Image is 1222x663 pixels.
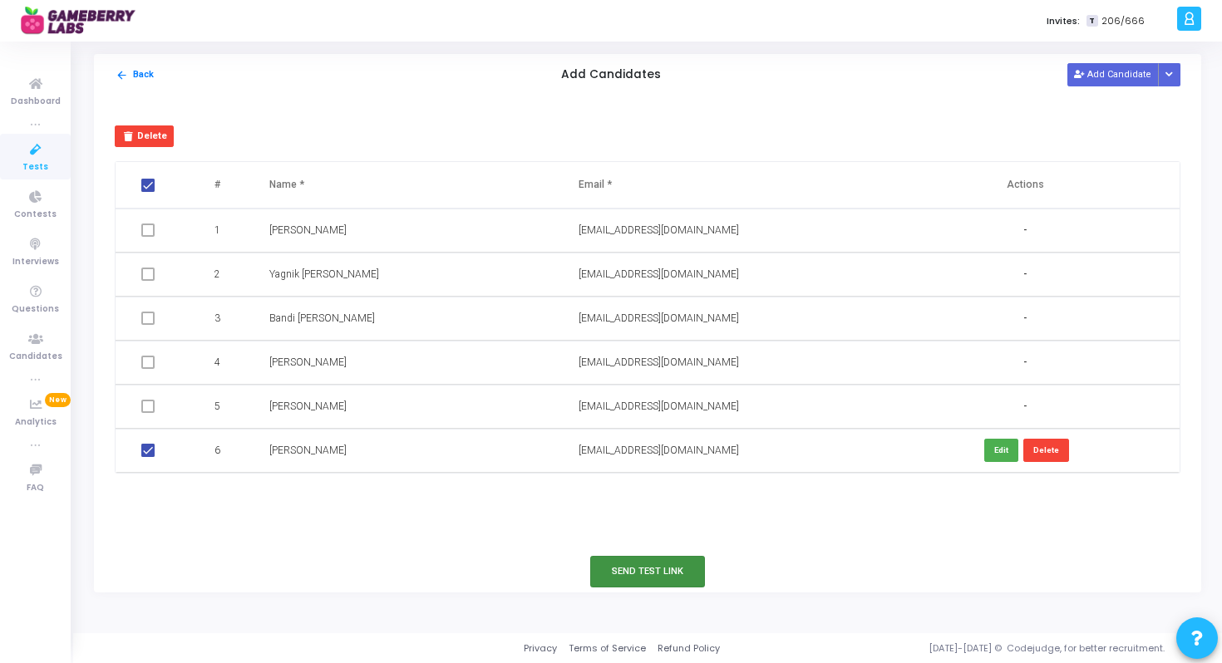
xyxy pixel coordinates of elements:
button: Delete [1023,439,1069,461]
a: Terms of Service [569,641,646,656]
span: [EMAIL_ADDRESS][DOMAIN_NAME] [579,268,739,280]
span: [EMAIL_ADDRESS][DOMAIN_NAME] [579,400,739,412]
th: Email * [562,162,871,209]
span: - [1023,356,1027,370]
span: Questions [12,302,59,317]
span: 3 [214,311,220,326]
th: Actions [870,162,1180,209]
span: Yagnik [PERSON_NAME] [269,268,379,280]
span: Interviews [12,255,59,269]
span: Bandi [PERSON_NAME] [269,312,375,324]
img: logo [21,4,145,37]
button: Delete [115,125,174,147]
span: Tests [22,160,48,174]
span: 4 [214,355,220,370]
th: # [185,162,254,209]
button: Send Test Link [590,556,705,587]
span: - [1023,268,1027,282]
span: Candidates [9,350,62,364]
span: 2 [214,267,220,282]
button: Edit [984,439,1018,461]
span: [PERSON_NAME] [269,224,347,236]
span: - [1023,312,1027,326]
button: Add Candidate [1067,63,1159,86]
span: [EMAIL_ADDRESS][DOMAIN_NAME] [579,224,739,236]
span: T [1086,15,1097,27]
button: Back [115,67,155,83]
span: 6 [214,443,220,458]
span: Contests [14,208,57,222]
span: - [1023,223,1027,238]
span: 1 [214,223,220,238]
h5: Add Candidates [561,68,661,82]
span: 206/666 [1101,14,1145,28]
span: 5 [214,399,220,414]
span: - [1023,400,1027,414]
mat-icon: arrow_back [116,69,128,81]
span: Analytics [15,415,57,430]
a: Refund Policy [658,641,720,656]
th: Name * [253,162,562,209]
span: [PERSON_NAME] [269,444,347,456]
span: [PERSON_NAME] [269,356,347,368]
span: Dashboard [11,95,61,109]
span: FAQ [27,481,44,495]
div: Button group with nested dropdown [1158,63,1181,86]
span: New [45,393,71,407]
div: [DATE]-[DATE] © Codejudge, for better recruitment. [720,641,1201,656]
span: [EMAIL_ADDRESS][DOMAIN_NAME] [579,444,739,456]
a: Privacy [524,641,557,656]
span: [PERSON_NAME] [269,400,347,412]
label: Invites: [1047,14,1080,28]
span: [EMAIL_ADDRESS][DOMAIN_NAME] [579,356,739,368]
span: [EMAIL_ADDRESS][DOMAIN_NAME] [579,312,739,324]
